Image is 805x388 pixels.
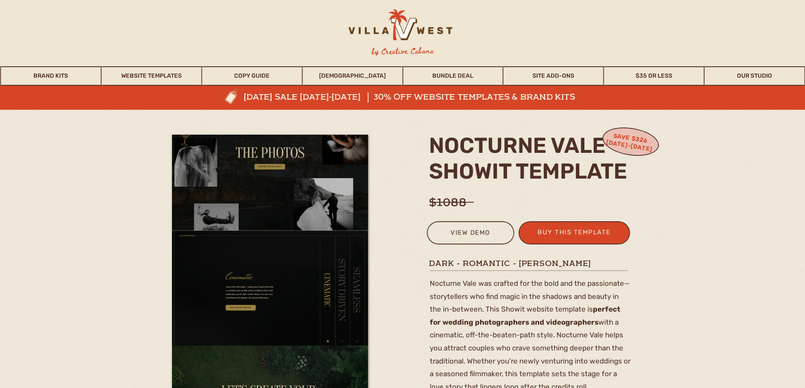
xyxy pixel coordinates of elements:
[430,305,620,326] b: perfect for wedding photographers and videographers
[1,66,101,86] a: Brand Kits
[429,133,633,183] h2: nocturne vale Showit template
[604,66,704,86] a: $35 or Less
[374,92,583,103] a: 30% off website templates & brand kits
[429,194,497,205] h1: $1088
[705,66,805,86] a: Our Studio
[244,92,388,103] a: [DATE] sale [DATE]-[DATE]
[303,66,402,86] a: [DEMOGRAPHIC_DATA]
[101,66,201,86] a: Website Templates
[504,66,603,86] a: Site Add-Ons
[432,227,509,241] a: view demo
[603,131,655,156] h3: Save $326 [DATE]-[DATE]
[429,258,630,269] h1: dark - romantic - [PERSON_NAME]
[202,66,302,86] a: Copy Guide
[364,45,441,58] h3: by Creative Cabana
[403,66,503,86] a: Bundle Deal
[533,227,616,241] a: buy this template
